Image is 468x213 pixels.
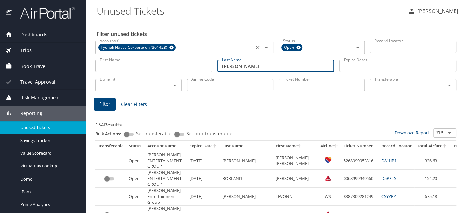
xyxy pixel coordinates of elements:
a: CSYVPY [381,193,396,199]
p: Bulk Actions: [95,131,126,137]
span: Dashboards [12,31,47,38]
td: BORLAND [220,170,273,187]
span: WS [325,193,331,199]
span: Value Scorecard [20,150,78,156]
h1: Unused Tickets [97,1,402,21]
td: [PERSON_NAME] [220,152,273,170]
button: sort [442,144,447,148]
td: 5268999953316 [341,152,379,170]
a: D5PPTS [381,175,396,181]
button: Open [262,43,271,52]
td: [PERSON_NAME] ENTERTAINMENT GROUP [145,170,187,187]
span: Book Travel [12,63,47,70]
td: [PERSON_NAME] ENTERTAINMENT GROUP [145,152,187,170]
td: [PERSON_NAME] [PERSON_NAME] [273,152,318,170]
td: 154.20 [414,170,450,187]
td: 0068999949560 [341,170,379,187]
th: Account Name [145,141,187,152]
button: [PERSON_NAME] [405,5,461,17]
span: Filter [99,100,110,108]
p: [PERSON_NAME] [415,7,458,15]
img: Delta Airlines [325,175,331,181]
th: Total Airfare [414,141,450,152]
span: Domo [20,176,78,182]
th: Ticket Number [341,141,379,152]
th: Last Name [220,141,273,152]
h2: Filter unused tickets [97,29,457,39]
td: Open [126,152,145,170]
img: Southwest Airlines [325,157,331,163]
span: Reporting [12,110,42,117]
img: icon-airportal.png [6,7,13,19]
button: Clear [253,43,262,52]
button: Open [353,43,362,52]
span: Clear Filters [121,100,147,108]
button: sort [298,144,302,148]
button: Open [170,81,179,90]
td: [DATE] [187,188,220,205]
td: [PERSON_NAME] [220,188,273,205]
div: Open [281,44,302,51]
td: [PERSON_NAME] [273,170,318,187]
button: Open [445,128,454,138]
span: Travel Approval [12,78,55,86]
span: Virtual Pay Lookup [20,163,78,169]
td: 8387309281249 [341,188,379,205]
th: Expire Date [187,141,220,152]
td: Open [126,188,145,205]
span: Tyonek Native Corporation (301428) [98,44,171,51]
td: Open [126,170,145,187]
span: Trips [12,47,32,54]
span: Open [281,44,298,51]
th: First Name [273,141,318,152]
span: Savings Tracker [20,137,78,144]
th: Status [126,141,145,152]
img: airportal-logo.png [13,7,75,19]
th: Airline [318,141,341,152]
td: [PERSON_NAME] Entertainment Group [145,188,187,205]
span: Set transferable [136,131,171,136]
td: 675.18 [414,188,450,205]
td: [DATE] [187,170,220,187]
td: [DATE] [187,152,220,170]
button: sort [334,144,338,148]
span: Unused Tickets [20,125,78,131]
span: Prime Analytics [20,202,78,208]
span: IBank [20,189,78,195]
h3: 154 Results [95,117,456,128]
button: Clear Filters [118,98,150,110]
span: Set non-transferable [186,131,232,136]
button: Filter [94,98,116,111]
td: TEVONN [273,188,318,205]
span: Risk Management [12,94,60,101]
div: Transferable [98,143,123,149]
div: Tyonek Native Corporation (301428) [98,44,176,51]
a: Download Report [395,130,429,136]
button: sort [212,144,217,148]
th: Record Locator [379,141,414,152]
button: Open [445,81,454,90]
a: D81HB1 [381,158,397,164]
td: 326.63 [414,152,450,170]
